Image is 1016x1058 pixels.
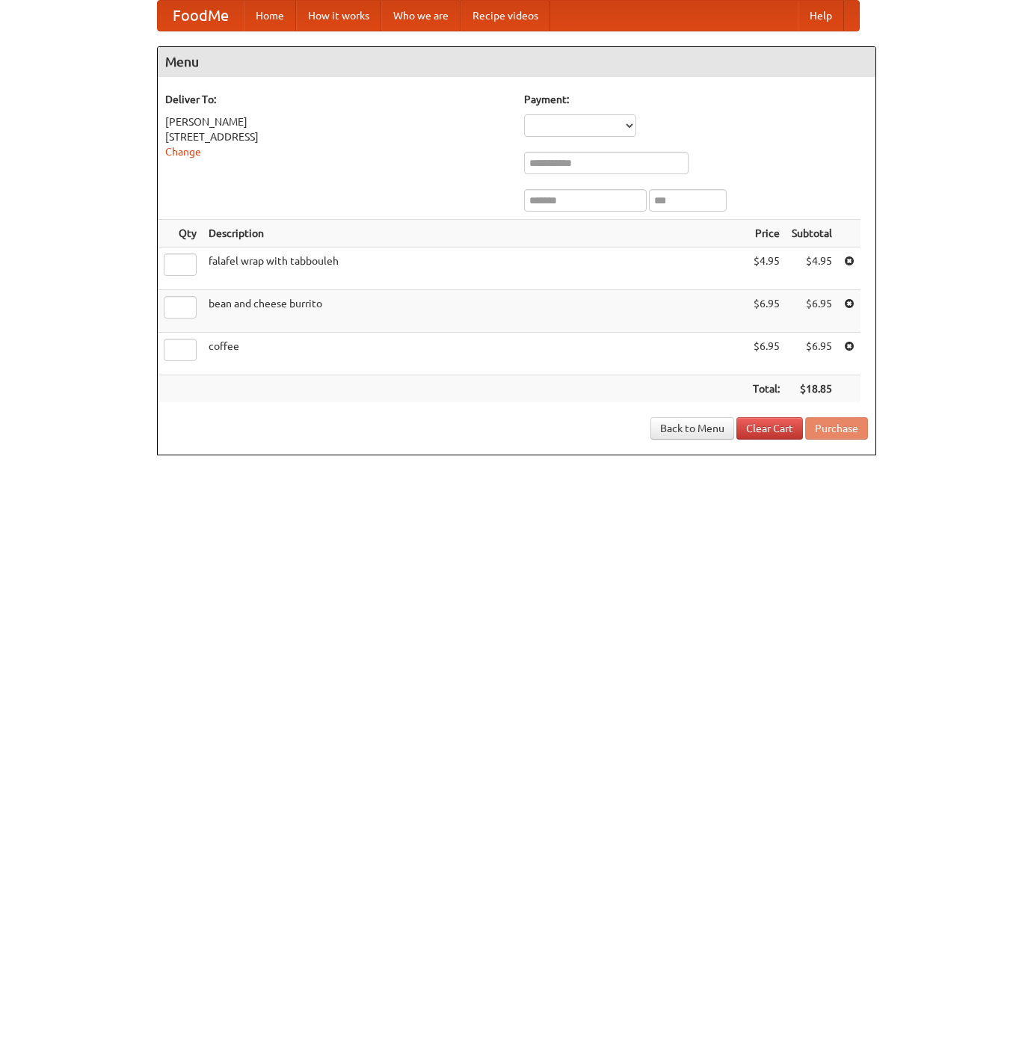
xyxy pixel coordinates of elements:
[203,247,747,290] td: falafel wrap with tabbouleh
[158,47,875,77] h4: Menu
[165,114,509,129] div: [PERSON_NAME]
[736,417,803,440] a: Clear Cart
[805,417,868,440] button: Purchase
[165,146,201,158] a: Change
[461,1,550,31] a: Recipe videos
[747,333,786,375] td: $6.95
[786,333,838,375] td: $6.95
[296,1,381,31] a: How it works
[747,247,786,290] td: $4.95
[798,1,844,31] a: Help
[747,290,786,333] td: $6.95
[747,375,786,403] th: Total:
[203,333,747,375] td: coffee
[244,1,296,31] a: Home
[786,220,838,247] th: Subtotal
[786,375,838,403] th: $18.85
[165,129,509,144] div: [STREET_ADDRESS]
[786,290,838,333] td: $6.95
[381,1,461,31] a: Who we are
[650,417,734,440] a: Back to Menu
[165,92,509,107] h5: Deliver To:
[158,1,244,31] a: FoodMe
[158,220,203,247] th: Qty
[524,92,868,107] h5: Payment:
[203,290,747,333] td: bean and cheese burrito
[786,247,838,290] td: $4.95
[747,220,786,247] th: Price
[203,220,747,247] th: Description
